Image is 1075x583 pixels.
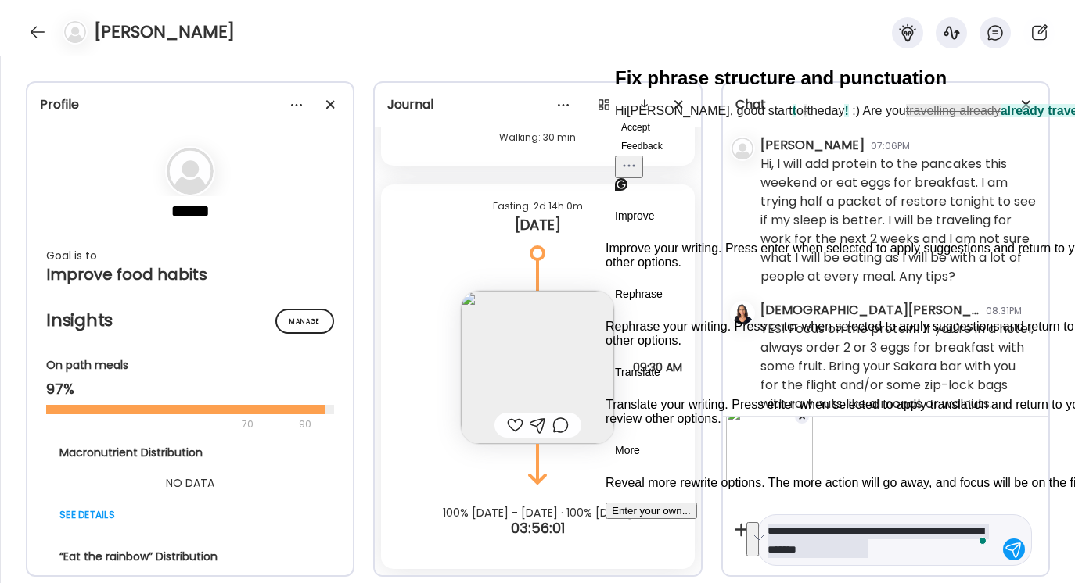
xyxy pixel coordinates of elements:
div: [DATE] [394,216,681,234]
div: 100% on path · 4 meals · Frequency: 3h 10m Walking: 30 min [394,109,681,147]
h4: [PERSON_NAME] [94,20,235,45]
div: Improve food habits [46,265,334,284]
div: Manage [275,309,334,334]
div: Profile [40,95,340,114]
div: 100% [DATE] - [DATE] · 100% [DATE] [375,506,700,519]
img: bg-avatar-default.svg [167,148,214,195]
div: 70 [46,415,294,434]
div: Macronutrient Distribution [59,445,321,461]
div: 97% [46,380,334,399]
div: NO DATA [59,474,321,492]
div: Journal [387,95,688,114]
div: 90 [297,415,313,434]
div: Goal is to [46,246,334,265]
div: 03:56:01 [375,519,700,538]
div: “Eat the rainbow” Distribution [59,549,321,565]
img: images%2F34M9xvfC7VOFbuVuzn79gX2qEI22%2Fb1gHwgUpvbiKPrsjchXH%2FG2RxCxJXbbdQcilV9se4_240 [461,291,614,444]
div: Fasting: 2d 14h 0m [394,197,681,216]
div: On path meals [46,357,334,374]
img: bg-avatar-default.svg [64,21,86,43]
textarea: To enrich screen reader interactions, please activate Accessibility in Grammarly extension settings [768,521,994,559]
h2: Insights [46,309,334,332]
